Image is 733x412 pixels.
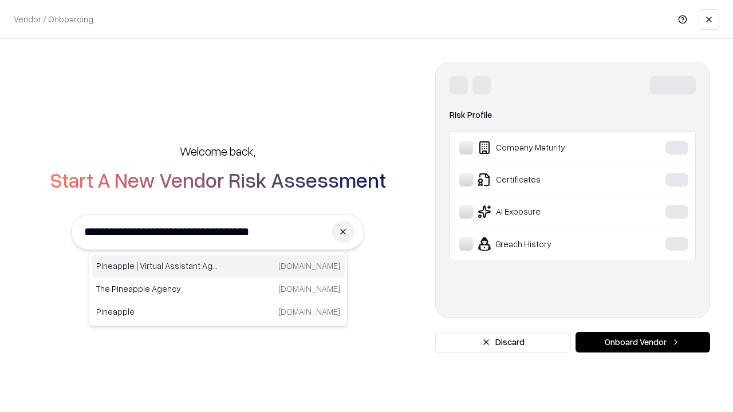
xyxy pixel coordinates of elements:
h2: Start A New Vendor Risk Assessment [50,168,386,191]
button: Onboard Vendor [576,332,710,352]
p: Pineapple [96,306,218,318]
p: Vendor / Onboarding [14,13,93,25]
p: [DOMAIN_NAME] [278,260,340,272]
div: AI Exposure [459,205,630,219]
p: [DOMAIN_NAME] [278,283,340,295]
h5: Welcome back, [180,143,255,159]
div: Suggestions [89,252,348,326]
div: Company Maturity [459,141,630,154]
button: Discard [435,332,571,352]
div: Breach History [459,237,630,251]
p: The Pineapple Agency [96,283,218,295]
p: Pineapple | Virtual Assistant Agency [96,260,218,272]
div: Risk Profile [450,108,696,122]
div: Certificates [459,173,630,187]
p: [DOMAIN_NAME] [278,306,340,318]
